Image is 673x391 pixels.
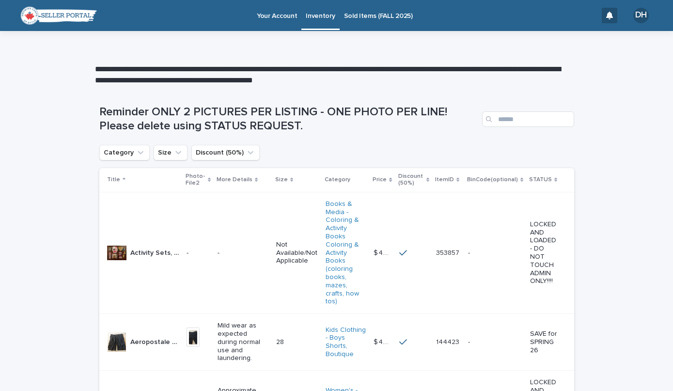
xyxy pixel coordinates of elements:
p: Activity Sets, Chalk, Crayons, Shrinky Dinks, Watercolor Paints [130,247,181,257]
p: - [468,336,472,346]
p: Not Available/Not Applicable [276,241,318,265]
p: SAVE for SPRING 26 [530,330,558,354]
p: 144423 [436,336,461,346]
h1: Reminder ONLY 2 PICTURES PER LISTING - ONE PHOTO PER LINE! Please delete using STATUS REQUEST. [99,105,478,133]
button: Category [99,145,150,160]
p: Category [325,174,350,185]
tr: Activity Sets, Chalk, Crayons, Shrinky Dinks, Watercolor PaintsActivity Sets, Chalk, Crayons, Shr... [99,192,574,313]
a: Kids Clothing - Boys Shorts, Boutique [326,326,366,359]
p: - [468,247,472,257]
p: Aeropostale Cargo Shorts - Black Boys or Men's 28 Waist (MEASUREMENTS IN PHOTOS) 28 [130,336,181,346]
button: Size [154,145,188,160]
p: 353857 [436,247,461,257]
p: ItemID [435,174,454,185]
p: $ 4.00 [374,336,393,346]
p: Size [275,174,288,185]
p: More Details [217,174,252,185]
p: 28 [276,338,318,346]
p: $ 4.00 [374,247,393,257]
p: BinCode(optional) [467,174,518,185]
a: Books & Media - Coloring & Activity Books Coloring & Activity Books (coloring books, mazes, craft... [326,200,366,306]
p: STATUS [529,174,552,185]
input: Search [482,111,574,127]
p: Photo-File2 [186,171,205,189]
p: LOCKED AND LOADED - DO NOT TOUCH ADMIN ONLY!!!! [530,220,558,285]
button: Discount (50%) [191,145,260,160]
p: Discount (50%) [398,171,424,189]
div: DH [633,8,649,23]
p: Mild wear as expected during normal use and laundering. [218,322,268,362]
p: Price [373,174,387,185]
p: Title [107,174,120,185]
p: - [187,249,210,257]
img: Wxgr8e0QTxOLugcwBcqd [19,6,97,25]
tr: Aeropostale Cargo Shorts - Black Boys or Men's 28 Waist (MEASUREMENTS IN PHOTOS) 28Aeropostale Ca... [99,314,574,371]
p: - [218,249,268,257]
